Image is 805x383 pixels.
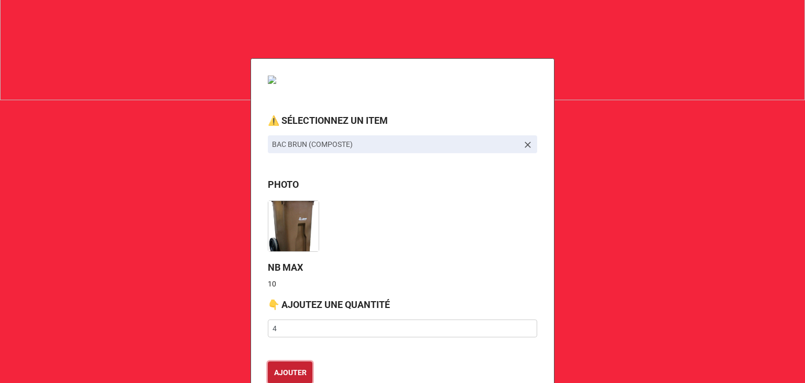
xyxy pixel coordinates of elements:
img: P1btlA19IxbeY4xd0mwV9wsCe3juss8wO7TJarI3reo [268,201,319,251]
img: VSJ_SERV_LOIS_SPORT_DEV_SOC.png [268,76,373,84]
label: ⚠️ SÉLECTIONNEZ UN ITEM [268,113,388,128]
b: PHOTO [268,179,299,190]
p: 10 [268,279,537,289]
b: AJOUTER [274,367,307,378]
p: BAC BRUN (COMPOSTE) [272,139,518,150]
div: composte.jpg [268,196,328,252]
b: NB MAX [268,262,303,273]
label: 👇 AJOUTEZ UNE QUANTITÉ [268,297,390,312]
